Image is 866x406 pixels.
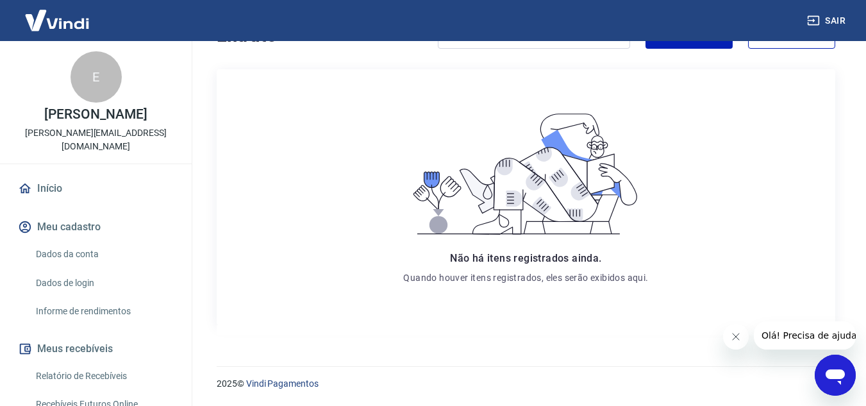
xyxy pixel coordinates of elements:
p: [PERSON_NAME] [44,108,147,121]
p: 2025 © [217,377,835,391]
a: Informe de rendimentos [31,298,176,325]
img: Vindi [15,1,99,40]
a: Dados de login [31,270,176,296]
a: Início [15,174,176,203]
span: Não há itens registrados ainda. [450,252,601,264]
iframe: Fechar mensagem [723,324,749,350]
a: Relatório de Recebíveis [31,363,176,389]
a: Vindi Pagamentos [246,378,319,389]
button: Meu cadastro [15,213,176,241]
iframe: Botão para abrir a janela de mensagens [815,355,856,396]
iframe: Mensagem da empresa [754,321,856,350]
a: Dados da conta [31,241,176,267]
div: E [71,51,122,103]
p: [PERSON_NAME][EMAIL_ADDRESS][DOMAIN_NAME] [10,126,181,153]
p: Quando houver itens registrados, eles serão exibidos aqui. [403,271,648,284]
span: Olá! Precisa de ajuda? [8,9,108,19]
button: Meus recebíveis [15,335,176,363]
button: Sair [804,9,851,33]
